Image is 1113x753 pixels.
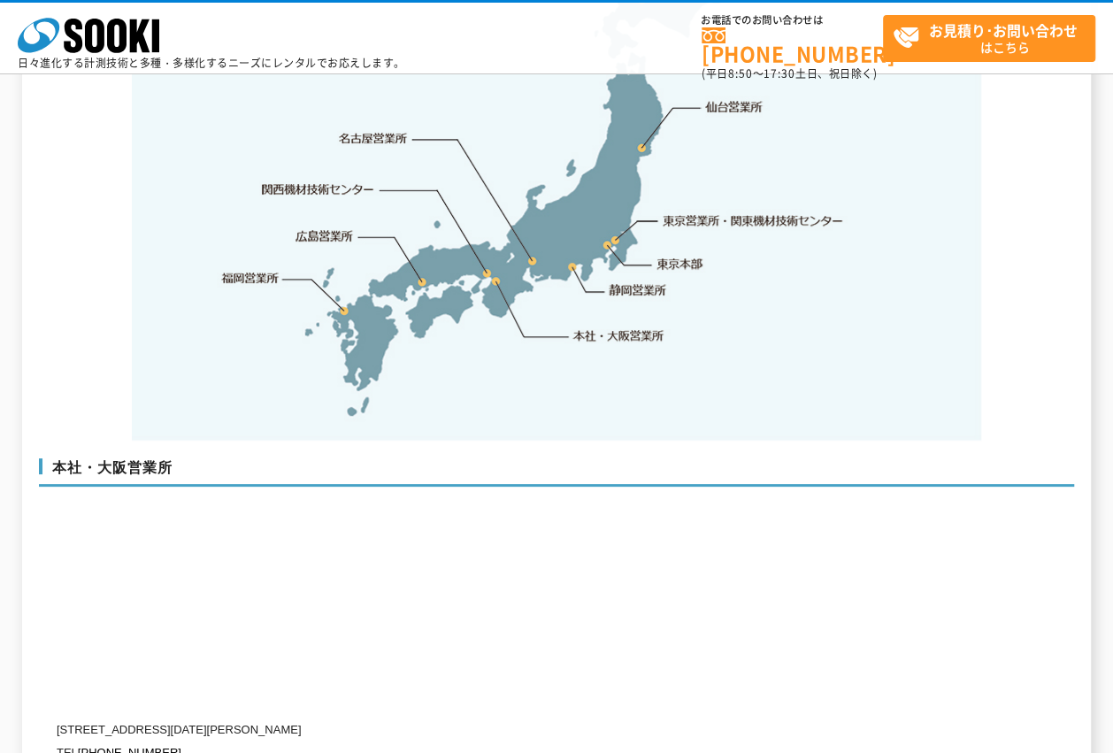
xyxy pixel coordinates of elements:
[39,458,1074,487] h3: 本社・大阪営業所
[702,27,883,64] a: [PHONE_NUMBER]
[664,211,845,229] a: 東京営業所・関東機材技術センター
[57,718,906,741] p: [STREET_ADDRESS][DATE][PERSON_NAME]
[221,269,279,287] a: 福岡営業所
[657,256,703,273] a: 東京本部
[262,181,374,198] a: 関西機材技術センター
[705,98,763,116] a: 仙台営業所
[702,65,877,81] span: (平日 ～ 土日、祝日除く)
[609,281,666,299] a: 静岡営業所
[18,58,405,68] p: 日々進化する計測技術と多種・多様化するニーズにレンタルでお応えします。
[339,130,408,148] a: 名古屋営業所
[702,15,883,26] span: お電話でのお問い合わせは
[929,19,1078,41] strong: お見積り･お問い合わせ
[893,16,1094,60] span: はこちら
[883,15,1095,62] a: お見積り･お問い合わせはこちら
[572,327,664,344] a: 本社・大阪営業所
[296,227,354,244] a: 広島営業所
[764,65,795,81] span: 17:30
[728,65,753,81] span: 8:50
